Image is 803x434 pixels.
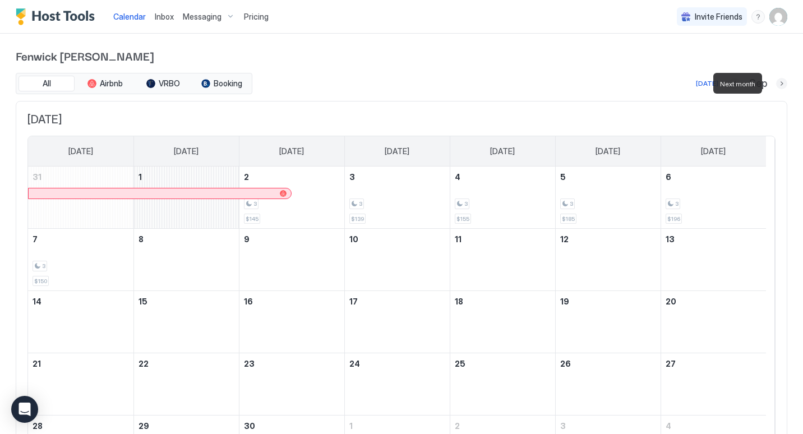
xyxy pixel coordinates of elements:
[16,47,787,64] span: Fenwick [PERSON_NAME]
[33,297,41,306] span: 14
[139,297,147,306] span: 15
[490,146,515,156] span: [DATE]
[43,79,51,89] span: All
[135,76,191,91] button: VRBO
[134,229,239,250] a: September 8, 2025
[556,167,661,187] a: September 5, 2025
[769,8,787,26] div: User profile
[479,136,526,167] a: Thursday
[562,215,575,223] span: $185
[163,136,210,167] a: Monday
[675,200,679,207] span: 3
[155,12,174,21] span: Inbox
[16,8,100,25] a: Host Tools Logo
[666,172,671,182] span: 6
[134,353,239,374] a: September 22, 2025
[455,297,463,306] span: 18
[239,291,344,312] a: September 16, 2025
[33,172,41,182] span: 31
[359,200,362,207] span: 3
[776,78,787,89] button: Next month
[661,353,766,415] td: September 27, 2025
[560,297,569,306] span: 19
[28,167,133,187] a: August 31, 2025
[133,291,239,353] td: September 15, 2025
[661,291,767,312] a: September 20, 2025
[134,291,239,312] a: September 15, 2025
[456,215,469,223] span: $155
[751,10,765,24] div: menu
[455,421,460,431] span: 2
[33,359,41,368] span: 21
[666,421,671,431] span: 4
[661,167,766,229] td: September 6, 2025
[690,136,737,167] a: Saturday
[661,167,767,187] a: September 6, 2025
[246,215,259,223] span: $145
[349,421,353,431] span: 1
[455,172,460,182] span: 4
[344,291,450,353] td: September 17, 2025
[555,291,661,353] td: September 19, 2025
[661,229,767,250] a: September 13, 2025
[344,167,450,229] td: September 3, 2025
[349,359,360,368] span: 24
[68,146,93,156] span: [DATE]
[344,353,450,415] td: September 24, 2025
[666,234,675,244] span: 13
[11,396,38,423] div: Open Intercom Messenger
[450,353,555,374] a: September 25, 2025
[344,229,450,291] td: September 10, 2025
[661,229,766,291] td: September 13, 2025
[720,80,755,88] span: Next month
[450,229,555,291] td: September 11, 2025
[345,353,450,374] a: September 24, 2025
[183,12,221,22] span: Messaging
[239,167,344,187] a: September 2, 2025
[455,359,465,368] span: 25
[253,200,257,207] span: 3
[57,136,104,167] a: Sunday
[113,12,146,21] span: Calendar
[268,136,315,167] a: Tuesday
[155,11,174,22] a: Inbox
[345,167,450,187] a: September 3, 2025
[19,76,75,91] button: All
[139,234,144,244] span: 8
[239,353,344,415] td: September 23, 2025
[133,229,239,291] td: September 8, 2025
[556,229,661,250] a: September 12, 2025
[450,167,555,187] a: September 4, 2025
[701,146,726,156] span: [DATE]
[42,262,45,270] span: 3
[33,421,43,431] span: 28
[139,421,149,431] span: 29
[345,229,450,250] a: September 10, 2025
[28,291,133,312] a: September 14, 2025
[450,229,555,250] a: September 11, 2025
[695,12,742,22] span: Invite Friends
[28,167,133,229] td: August 31, 2025
[666,297,676,306] span: 20
[696,79,718,89] div: [DATE]
[214,79,242,89] span: Booking
[33,234,38,244] span: 7
[351,215,364,223] span: $139
[34,278,47,285] span: $150
[555,229,661,291] td: September 12, 2025
[28,353,133,374] a: September 21, 2025
[584,136,631,167] a: Friday
[239,291,344,353] td: September 16, 2025
[139,359,149,368] span: 22
[556,353,661,374] a: September 26, 2025
[133,353,239,415] td: September 22, 2025
[560,359,571,368] span: 26
[239,167,344,229] td: September 2, 2025
[244,172,249,182] span: 2
[464,200,468,207] span: 3
[596,146,620,156] span: [DATE]
[174,146,199,156] span: [DATE]
[244,297,253,306] span: 16
[133,167,239,229] td: September 1, 2025
[279,146,304,156] span: [DATE]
